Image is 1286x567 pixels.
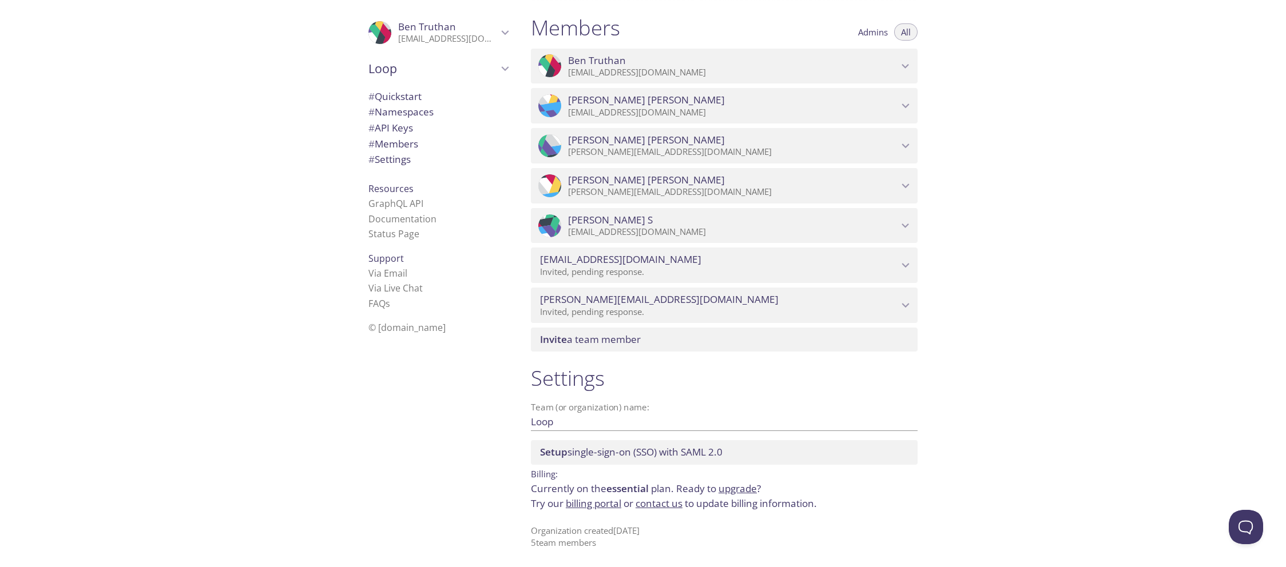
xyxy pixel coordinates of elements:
[368,105,375,118] span: #
[531,288,918,323] div: jonvaughn@loopreturns.com
[368,197,423,210] a: GraphQL API
[851,23,895,41] button: Admins
[531,168,918,203] div: Allyson Helms
[531,497,817,510] span: Try our or to update billing information.
[531,465,918,481] p: Billing:
[531,440,918,464] div: Setup SSO
[368,182,414,195] span: Resources
[359,54,517,83] div: Loop
[531,481,918,510] p: Currently on the plan.
[368,61,498,77] span: Loop
[368,153,375,166] span: #
[359,14,517,51] div: Ben Truthan
[566,497,621,510] a: billing portal
[368,213,436,225] a: Documentation
[568,134,725,146] span: [PERSON_NAME] [PERSON_NAME]
[568,146,898,158] p: [PERSON_NAME][EMAIL_ADDRESS][DOMAIN_NAME]
[368,90,422,103] span: Quickstart
[531,247,918,283] div: hannawade@loopreturns.com
[568,226,898,238] p: [EMAIL_ADDRESS][DOMAIN_NAME]
[719,482,757,495] a: upgrade
[540,253,701,266] span: [EMAIL_ADDRESS][DOMAIN_NAME]
[568,174,725,186] span: [PERSON_NAME] [PERSON_NAME]
[531,328,918,352] div: Invite a team member
[568,186,898,198] p: [PERSON_NAME][EMAIL_ADDRESS][DOMAIN_NAME]
[368,321,446,334] span: © [DOMAIN_NAME]
[368,137,418,150] span: Members
[368,267,407,279] a: Via Email
[531,525,918,549] p: Organization created [DATE] 5 team member s
[368,121,413,134] span: API Keys
[531,208,918,243] div: Andy S
[368,90,375,103] span: #
[531,49,918,84] div: Ben Truthan
[368,153,411,166] span: Settings
[894,23,918,41] button: All
[398,20,456,33] span: Ben Truthan
[540,333,641,346] span: a team member
[359,151,517,167] div: Team Settings
[568,67,898,78] p: [EMAIL_ADDRESS][DOMAIN_NAME]
[368,227,419,240] a: Status Page
[531,128,918,163] div: David Ellis
[568,214,653,226] span: [PERSON_NAME] S
[368,252,404,265] span: Support
[531,403,650,412] label: Team (or organization) name:
[568,107,898,118] p: [EMAIL_ADDRESS][DOMAIN_NAME]
[368,297,390,310] a: FAQ
[636,497,682,510] a: contact us
[540,266,898,278] p: Invited, pending response.
[540,445,723,458] span: single-sign-on (SSO) with SAML 2.0
[398,33,498,45] p: [EMAIL_ADDRESS][DOMAIN_NAME]
[531,88,918,123] div: LeAnna Martin
[386,297,390,310] span: s
[1229,510,1263,544] iframe: Help Scout Beacon - Open
[359,89,517,105] div: Quickstart
[368,121,375,134] span: #
[359,120,517,136] div: API Keys
[540,445,567,458] span: Setup
[568,54,626,67] span: Ben Truthan
[531,365,918,391] h1: Settings
[359,104,517,120] div: Namespaces
[568,94,725,106] span: [PERSON_NAME] [PERSON_NAME]
[676,482,761,495] span: Ready to ?
[531,15,620,41] h1: Members
[606,482,649,495] span: essential
[540,293,779,306] span: [PERSON_NAME][EMAIL_ADDRESS][DOMAIN_NAME]
[540,306,898,318] p: Invited, pending response.
[368,105,434,118] span: Namespaces
[359,136,517,152] div: Members
[540,333,567,346] span: Invite
[368,137,375,150] span: #
[368,282,423,294] a: Via Live Chat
